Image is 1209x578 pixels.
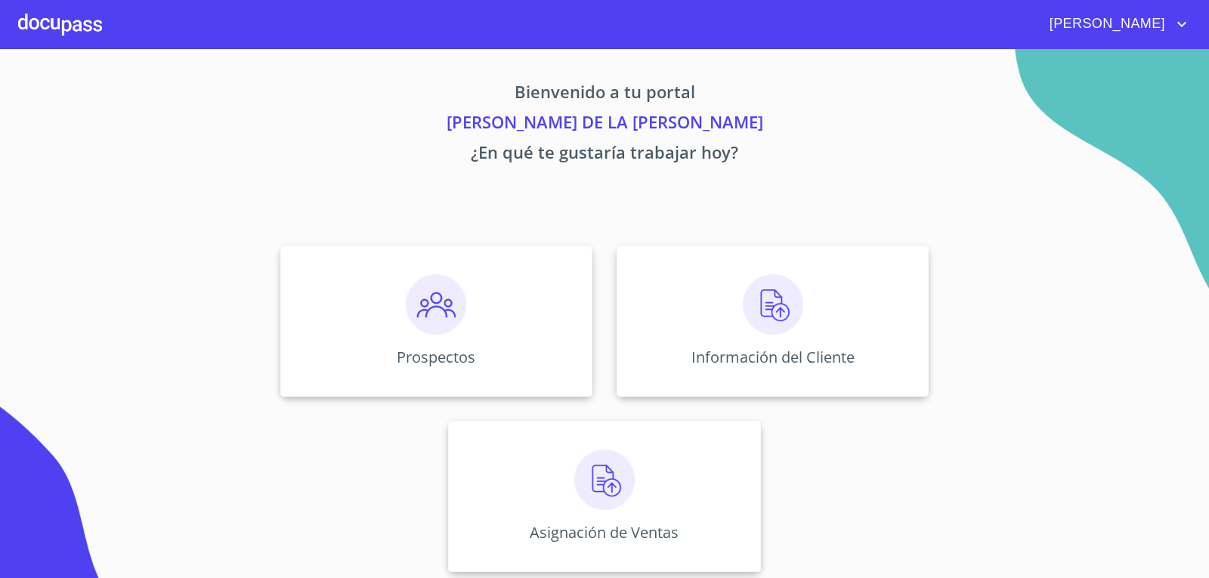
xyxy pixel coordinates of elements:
[1038,12,1191,36] button: account of current user
[139,140,1070,170] p: ¿En qué te gustaría trabajar hoy?
[139,79,1070,110] p: Bienvenido a tu portal
[406,274,466,335] img: prospectos.png
[691,347,855,367] p: Información del Cliente
[743,274,803,335] img: carga.png
[397,347,475,367] p: Prospectos
[574,450,635,510] img: carga.png
[1038,12,1173,36] span: [PERSON_NAME]
[530,522,679,542] p: Asignación de Ventas
[139,110,1070,140] p: [PERSON_NAME] DE LA [PERSON_NAME]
